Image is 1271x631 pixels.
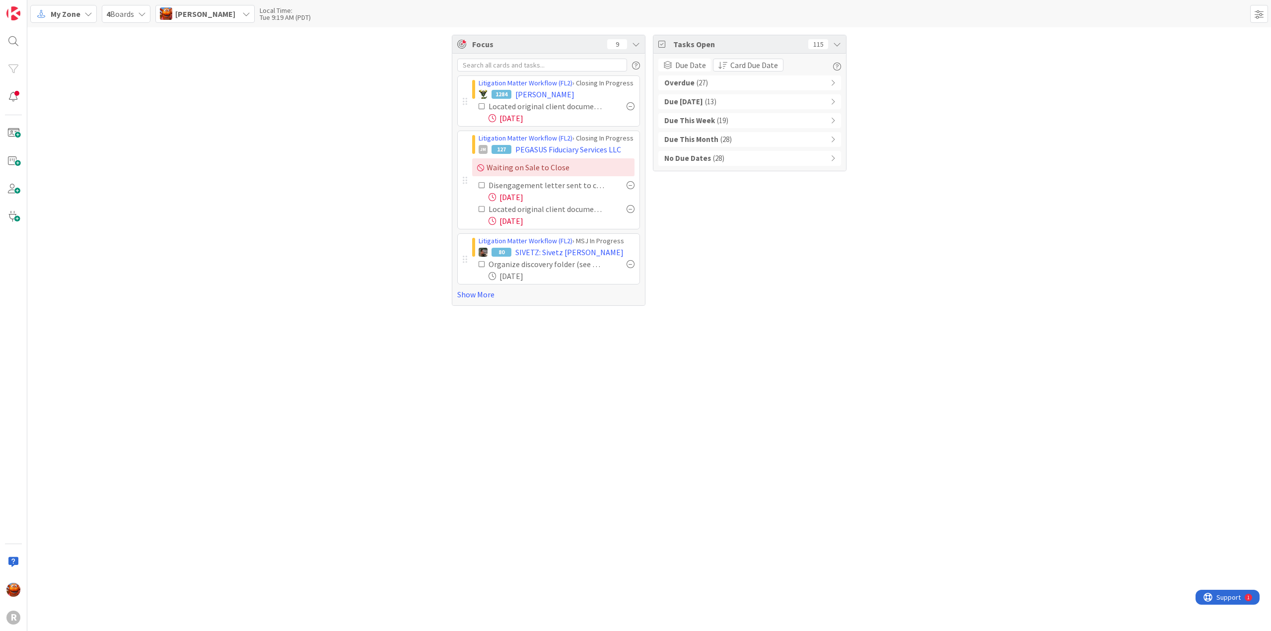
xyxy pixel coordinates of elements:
a: Litigation Matter Workflow (FL2) [479,78,572,87]
div: Waiting on Sale to Close [472,158,635,176]
span: Tasks Open [673,38,803,50]
div: [DATE] [489,270,635,282]
div: [DATE] [489,215,635,227]
a: Show More [457,288,640,300]
div: [DATE] [489,191,635,203]
span: ( 13 ) [705,96,716,108]
b: No Due Dates [664,153,711,164]
div: 1284 [492,90,511,99]
input: Search all cards and tasks... [457,59,627,71]
div: › Closing In Progress [479,133,635,143]
span: Due Date [675,59,706,71]
img: Visit kanbanzone.com [6,6,20,20]
a: Litigation Matter Workflow (FL2) [479,236,572,245]
div: Local Time: [260,7,311,14]
div: 9 [607,39,627,49]
b: Overdue [664,77,695,89]
div: [DATE] [489,112,635,124]
div: Disengagement letter sent to client & PDF saved in client file [489,179,605,191]
span: Card Due Date [730,59,778,71]
div: 80 [492,248,511,257]
div: Organize discovery folder (see DEG 9/23 email) - Report to DEG once finished [489,258,605,270]
a: Litigation Matter Workflow (FL2) [479,134,572,142]
span: Focus [472,38,599,50]
button: Card Due Date [713,59,783,71]
div: Located original client documents if necessary & coordinated delivery with client [489,203,605,215]
img: KA [6,583,20,597]
span: ( 19 ) [717,115,728,127]
div: › MSJ In Progress [479,236,635,246]
span: Boards [106,8,134,20]
b: Due This Week [664,115,715,127]
div: Located original client documents if necessary & coordinated delivery with client [489,100,605,112]
span: My Zone [51,8,80,20]
img: MW [479,248,488,257]
img: NC [479,90,488,99]
span: PEGASUS Fiduciary Services LLC [515,143,621,155]
img: KA [160,7,172,20]
div: › Closing In Progress [479,78,635,88]
div: R [6,611,20,625]
span: ( 27 ) [697,77,708,89]
span: Support [21,1,45,13]
div: Tue 9:19 AM (PDT) [260,14,311,21]
b: 4 [106,9,110,19]
div: 115 [808,39,828,49]
span: ( 28 ) [713,153,724,164]
div: JM [479,145,488,154]
span: [PERSON_NAME] [175,8,235,20]
b: Due [DATE] [664,96,703,108]
b: Due This Month [664,134,718,145]
span: SIVETZ: Sivetz [PERSON_NAME] [515,246,624,258]
span: ( 28 ) [720,134,732,145]
div: 1 [52,4,54,12]
div: 127 [492,145,511,154]
span: [PERSON_NAME] [515,88,574,100]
